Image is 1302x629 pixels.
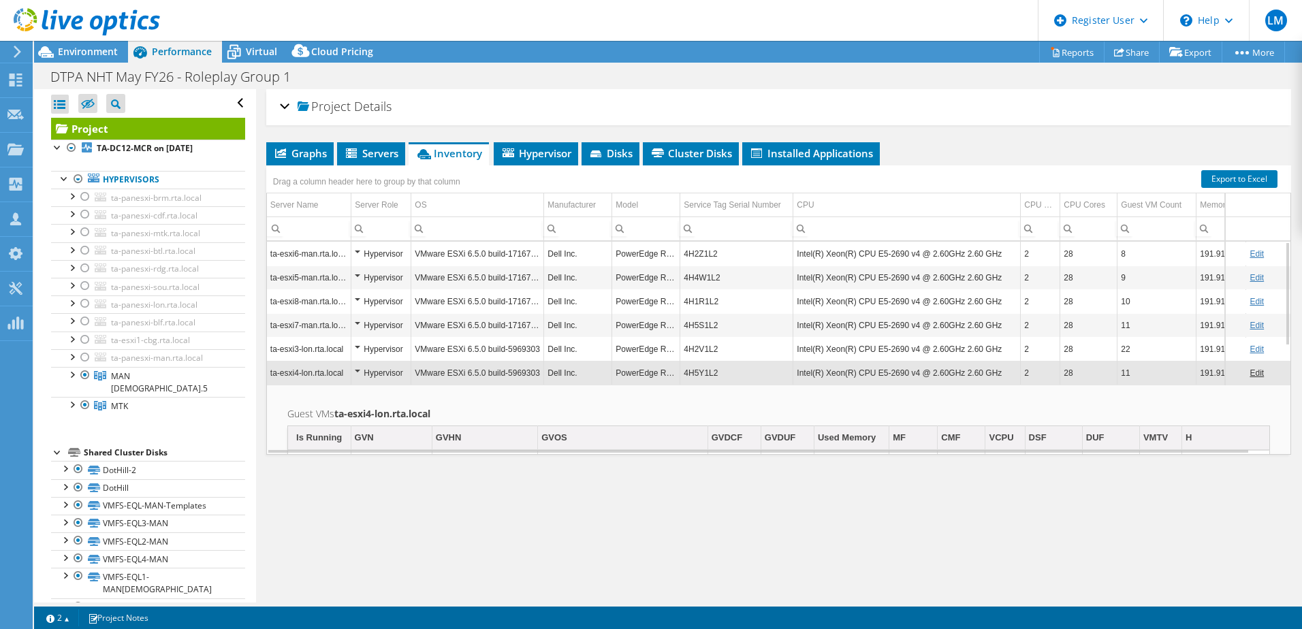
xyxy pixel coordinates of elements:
td: Column Manufacturer, Value Dell Inc. [544,361,612,385]
span: ta-panesxi-mtk.rta.local [111,227,200,239]
td: CPU Cores Column [1060,193,1117,217]
span: LM [1265,10,1287,31]
div: DSF [1029,430,1047,446]
div: Hypervisor [355,341,407,357]
div: OS [415,197,426,213]
td: Column CPU, Value Intel(R) Xeon(R) CPU E5-2690 v4 @ 2.60GHz 2.60 GHz [793,289,1021,313]
td: Column Model, Value PowerEdge R630 [612,289,680,313]
td: GVDCF Column [708,426,761,450]
span: Disks [588,146,633,160]
div: MF [893,430,906,446]
div: DUF [1086,430,1105,446]
div: CPU Cores [1064,197,1105,213]
td: Column CPU Cores, Value 28 [1060,337,1117,361]
td: Column Guest VM Count, Value 11 [1117,361,1196,385]
span: Hypervisor [501,146,571,160]
div: GVDUF [765,430,796,446]
a: Share [1104,42,1160,63]
td: Column Server Name, Filter cell [267,216,351,240]
td: Column Model, Value PowerEdge R630 [612,313,680,337]
span: ta-esxi1-cbg.rta.local [111,334,190,346]
td: Column Service Tag Serial Number, Value 4H5Y1L2 [680,361,793,385]
a: Edit [1250,249,1264,259]
td: CPU Sockets Column [1021,193,1060,217]
td: VMTV Column [1139,426,1181,450]
td: Column Memory, Value 191.91 GiB [1196,337,1246,361]
span: ta-panesxi-cdf.rta.local [111,210,197,221]
span: ta-panesxi-rdg.rta.local [111,263,199,274]
a: Edit [1250,344,1264,354]
td: Column CPU Cores, Value 28 [1060,313,1117,337]
div: Hypervisor [355,365,407,381]
td: Column Server Role, Value Hypervisor [351,265,411,289]
td: Column Memory, Value 191.91 GiB [1196,289,1246,313]
td: Column Service Tag Serial Number, Filter cell [680,216,793,240]
span: Installed Applications [749,146,873,160]
td: Column OS, Value VMware ESXi 6.5.0 build-17167537 [411,289,544,313]
a: Edit [1250,321,1264,330]
span: ta-panesxi-btl.rta.local [111,245,195,257]
td: Memory Column [1196,193,1246,217]
td: Column Manufacturer, Value Dell Inc. [544,337,612,361]
td: Column Model, Value PowerEdge R630 [612,337,680,361]
td: Column Manufacturer, Value Dell Inc. [544,313,612,337]
td: Column CPU, Value Intel(R) Xeon(R) CPU E5-2690 v4 @ 2.60GHz 2.60 GHz [793,361,1021,385]
td: Column Service Tag Serial Number, Value 4H5S1L2 [680,313,793,337]
td: Column Server Role, Value Hypervisor [351,361,411,385]
a: 2 [37,609,79,626]
td: Column Guest VM Count, Filter cell [1117,216,1196,240]
td: Column Memory, Value 191.91 GiB [1196,242,1246,265]
td: Column CPU Cores, Value 28 [1060,265,1117,289]
div: CMF [941,430,960,446]
td: Column CPU, Value Intel(R) Xeon(R) CPU E5-2690 v4 @ 2.60GHz 2.60 GHz [793,313,1021,337]
td: Column CPU, Value Intel(R) Xeon(R) CPU E5-2690 v4 @ 2.60GHz 2.60 GHz [793,242,1021,265]
td: Column Server Name, Value ta-esxi4-lon.rta.local [267,361,351,385]
td: Column CPU Cores, Value 28 [1060,361,1117,385]
div: Used Memory [818,430,876,446]
a: DotHill-2 [51,461,245,479]
a: Edit [1250,273,1264,283]
span: Project [298,100,351,114]
td: Column CPU, Value Intel(R) Xeon(R) CPU E5-2690 v4 @ 2.60GHz 2.60 GHz [793,265,1021,289]
td: Column CPU Sockets, Value 2 [1021,265,1060,289]
a: VMFS-EQL3-MAN [51,515,245,532]
td: Column CPU Sockets, Value 2 [1021,361,1060,385]
td: Column Manufacturer, Value Dell Inc. [544,265,612,289]
td: Column Server Name, Value ta-esxi5-man.rta.local [267,265,351,289]
div: Drag a column header here to group by that column [270,172,464,191]
td: Column OS, Value VMware ESXi 6.5.0 build-17167537 [411,265,544,289]
div: CPU [797,197,814,213]
td: Column Guest VM Count, Value 11 [1117,313,1196,337]
div: Is Running [296,430,342,446]
td: Column Model, Value PowerEdge R630 [612,265,680,289]
td: Column Memory, Value 191.91 GiB [1196,361,1246,385]
a: ta-panesxi-mtk.rta.local [51,224,245,242]
td: Column OS, Value VMware ESXi 6.5.0 build-5969303 [411,337,544,361]
td: Model Column [612,193,680,217]
span: Environment [58,45,118,58]
div: CPU Sockets [1024,197,1056,213]
td: Column Guest VM Count, Value 9 [1117,265,1196,289]
td: GVN Column [351,426,432,450]
span: ta-panesxi-man.rta.local [111,352,203,364]
span: Virtual [246,45,277,58]
div: Guest VM Count [1121,197,1181,213]
td: GVOS Column [538,426,708,450]
td: H Column [1182,426,1269,450]
td: Column CPU Sockets, Value 2 [1021,289,1060,313]
div: Hypervisor [355,270,407,286]
td: Column Server Name, Value ta-esxi3-lon.rta.local [267,337,351,361]
a: TA-DC12-MCR on [DATE] [51,140,245,157]
span: MTK [111,400,128,412]
div: Data grid [266,165,1291,455]
div: Hypervisor [355,317,407,334]
td: Column OS, Value VMware ESXi 6.5.0 build-17167537 [411,242,544,265]
td: GVHN Column [432,426,537,450]
div: VCPU [989,430,1013,446]
td: Server Name Column [267,193,351,217]
span: ta-panesxi-brm.rta.local [111,192,202,204]
td: Column Manufacturer, Filter cell [544,216,612,240]
td: Guest VM Count Column [1117,193,1196,217]
div: Manufacturer [547,197,596,213]
a: ta-panesxi-blf.rta.local [51,313,245,331]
